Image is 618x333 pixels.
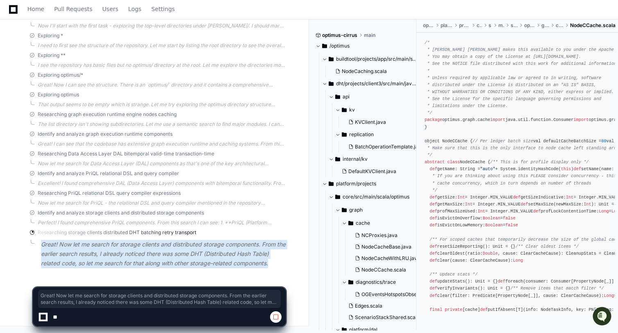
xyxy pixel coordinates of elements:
[574,167,581,172] span: def
[429,216,437,221] span: def
[349,131,374,138] span: replication
[601,139,606,144] span: 80
[349,207,363,213] span: graph
[54,7,92,11] span: Pull Requests
[429,272,477,277] span: /** Update stats */
[27,7,44,11] span: Home
[336,80,417,87] span: dht/projects/client3/src/main/java/optimus/dht/client
[332,66,412,77] button: NodeCaching.scala
[513,258,523,263] span: Long
[336,180,376,187] span: platform/projects
[485,223,503,228] span: Boolean
[429,251,437,256] span: def
[38,229,196,236] span: Researching storage clients distributed DHT batching retry transport
[348,218,353,228] svg: Directory
[429,258,437,263] span: def
[38,180,286,187] div: Excellent! I found comprehensive DAL (Data Access Layer) components with bitemporal functionality...
[329,54,334,64] svg: Directory
[524,22,535,29] span: optimus
[329,90,423,103] button: api
[599,209,609,214] span: Long
[38,72,83,78] span: Exploring optimus/*
[556,22,563,29] span: cache
[38,151,214,157] span: Researching Data Access Layer DAL bitemporal valid-time transaction-time
[520,202,528,207] span: def
[457,195,465,200] span: Int
[316,39,410,52] button: /optimus
[342,68,387,75] span: NodeCaching.scala
[343,156,368,162] span: internal/kv
[38,160,286,167] div: Now let me search for Data Access Layer (DAL) components as that's one of the key architectural c...
[566,195,573,200] span: Int
[429,167,437,172] span: def
[490,160,588,164] span: /** This is for profile display only */
[322,77,417,90] button: dht/projects/client3/src/main/java/optimus/dht/client
[561,167,571,172] span: this
[425,160,445,164] span: abstract
[38,170,179,177] span: Identify and analyze PriQL relational DSL and query compiler
[429,223,437,228] span: def
[480,167,495,172] span: "auto"
[335,128,429,141] button: replication
[38,23,286,29] div: Now I'll start with the first task - exploring the top-level directories under [PERSON_NAME]/. I ...
[352,241,432,253] button: NodeCacheBase.java
[361,255,420,262] span: NodeCacheWithLRU.java
[511,22,517,29] span: scala
[490,118,505,123] span: import
[329,179,334,189] svg: Directory
[429,244,437,249] span: def
[322,41,327,51] svg: Directory
[465,202,473,207] span: Int
[447,160,460,164] span: class
[352,230,432,241] button: NCProxies.java
[8,33,149,46] div: Welcome
[343,94,350,100] span: api
[38,200,286,206] div: Now let me search for PriQL - the relational DSL and query compiler mentioned in the repository d...
[28,69,119,76] div: We're offline, but we'll be back soon!
[361,244,411,250] span: NodeCacheBase.java
[329,153,423,166] button: internal/kv
[38,121,286,128] div: The list directory isn't showing subdirectories. Let me use a semantic search to find major modul...
[488,22,492,29] span: src
[355,119,386,125] span: KVClient.java
[342,130,347,139] svg: Directory
[38,42,286,49] div: I need to first see the structure of the repository. Let me start by listing the root directory t...
[592,306,614,328] iframe: Open customer support
[329,190,423,203] button: core/src/main/scala/optimus
[38,82,286,88] div: Great! Now I can see the structure. There is an `optimus/` directory and it contains a comprehens...
[336,56,417,62] span: buildtool/projects/app/src/main/scala/optimus/buildtool/cache
[505,223,518,228] span: false
[342,205,347,215] svg: Directory
[38,210,204,216] span: Identify and analyze storage clients and distributed storage components
[329,43,350,49] span: /optimus
[38,141,286,147] div: Great! I can see that the codebase has extensive graph execution runtime and caching systems. Fro...
[352,253,432,264] button: NodeCacheWithLRU.java
[38,52,66,59] span: Exploring **
[477,209,485,214] span: Int
[349,107,355,113] span: kv
[570,22,616,29] span: NodeCCache.scala
[335,154,340,164] svg: Directory
[139,64,149,73] button: Start new chat
[423,22,434,29] span: optimus
[38,219,286,226] div: Perfect! I found comprehensive PriQL components. From this search I can see: 1. **PriQL (Platform...
[503,216,516,221] span: false
[345,116,424,128] button: KVClient.java
[541,22,549,29] span: graph
[513,195,520,200] span: def
[361,267,406,273] span: NodeCCache.scala
[348,168,396,175] span: DefaultKVClient.java
[335,103,429,116] button: kv
[574,118,589,123] span: import
[584,202,591,207] span: Int
[38,190,181,196] span: Researching PriQL relational DSL query compiler expressions
[429,195,437,200] span: def
[477,22,482,29] span: core
[329,79,334,89] svg: Directory
[82,86,99,92] span: Pylon
[425,118,442,123] span: package
[38,101,286,108] div: That output seems to be empty which is strange. Let me try exploring the optimus directory struct...
[28,61,134,69] div: Start new chat
[533,209,541,214] span: def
